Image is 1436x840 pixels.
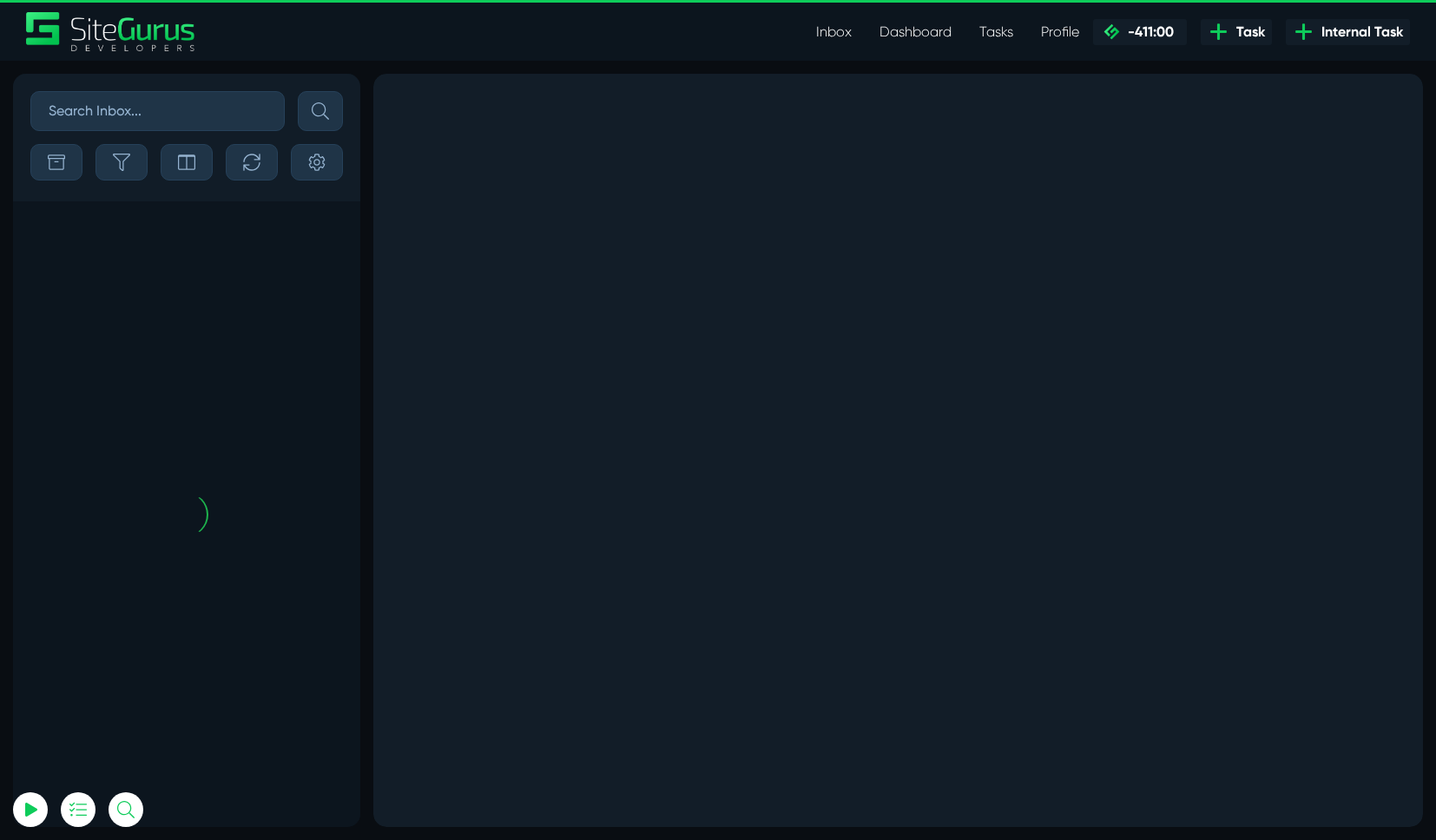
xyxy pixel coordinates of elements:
a: Profile [1027,15,1093,49]
a: Internal Task [1286,19,1410,45]
a: Task [1201,19,1272,45]
a: Dashboard [866,15,965,49]
span: -411:00 [1121,23,1174,40]
a: Tasks [965,15,1027,49]
a: -411:00 [1093,19,1187,45]
span: Internal Task [1314,22,1403,43]
a: SiteGurus [26,12,196,51]
input: Search Inbox... [30,91,285,131]
a: Inbox [802,15,866,49]
img: Sitegurus Logo [26,12,196,51]
span: Task [1229,22,1265,43]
